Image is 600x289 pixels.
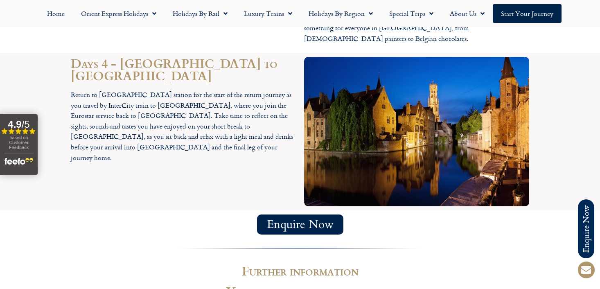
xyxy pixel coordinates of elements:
[257,214,343,235] a: Enquire Now
[236,4,300,23] a: Luxury Trains
[73,4,165,23] a: Orient Express Holidays
[75,264,525,277] h2: Further information
[493,4,562,23] a: Start your Journey
[300,4,381,23] a: Holidays by Region
[165,4,236,23] a: Holidays by Rail
[442,4,493,23] a: About Us
[71,90,296,163] p: Return to [GEOGRAPHIC_DATA] station for the start of the return journey as you travel by InterCit...
[267,219,334,230] span: Enquire Now
[39,4,73,23] a: Home
[71,57,296,81] h2: Days 4 - [GEOGRAPHIC_DATA] to [GEOGRAPHIC_DATA]
[381,4,442,23] a: Special Trips
[4,4,596,23] nav: Menu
